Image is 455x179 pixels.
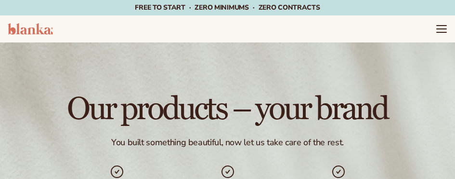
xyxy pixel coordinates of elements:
[67,94,388,125] h1: Our products – your brand
[135,3,320,12] span: Free to start · ZERO minimums · ZERO contracts
[436,23,447,35] summary: Menu
[8,23,53,35] img: logo
[111,137,344,148] div: You built something beautiful, now let us take care of the rest.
